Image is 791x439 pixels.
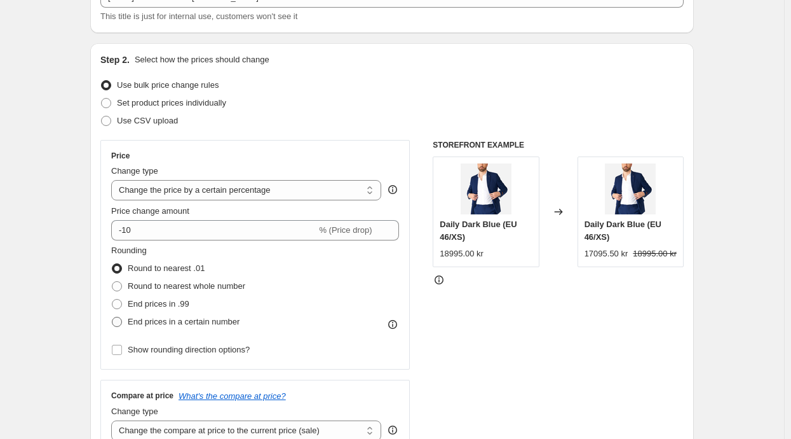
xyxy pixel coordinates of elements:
span: This title is just for internal use, customers won't see it [100,11,297,21]
span: End prices in .99 [128,299,189,309]
span: Round to nearest whole number [128,281,245,291]
span: Change type [111,407,158,416]
span: Show rounding direction options? [128,345,250,354]
div: 18995.00 kr [440,247,483,260]
span: End prices in a certain number [128,317,240,326]
span: Change type [111,166,158,176]
span: Use bulk price change rules [117,80,219,90]
img: image_2025-07-29_215256186_80x.png [461,164,511,214]
h3: Compare at price [111,391,173,401]
span: Round to nearest .01 [128,263,205,273]
input: -15 [111,220,316,240]
span: Use CSV upload [117,116,178,125]
span: Daily Dark Blue (EU 46/XS) [440,219,517,242]
span: Price change amount [111,206,189,216]
span: Daily Dark Blue (EU 46/XS) [585,219,661,242]
div: help [386,424,399,436]
div: help [386,183,399,196]
p: Select how the prices should change [135,53,269,66]
button: What's the compare at price? [179,391,286,401]
img: image_2025-07-29_215256186_80x.png [605,164,656,214]
strike: 18995.00 kr [633,247,677,260]
h2: Step 2. [100,53,130,66]
span: Rounding [111,246,147,255]
span: Set product prices individually [117,98,226,108]
h3: Price [111,151,130,161]
div: 17095.50 kr [585,247,628,260]
span: % (Price drop) [319,225,372,235]
h6: STOREFRONT EXAMPLE [433,140,684,150]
